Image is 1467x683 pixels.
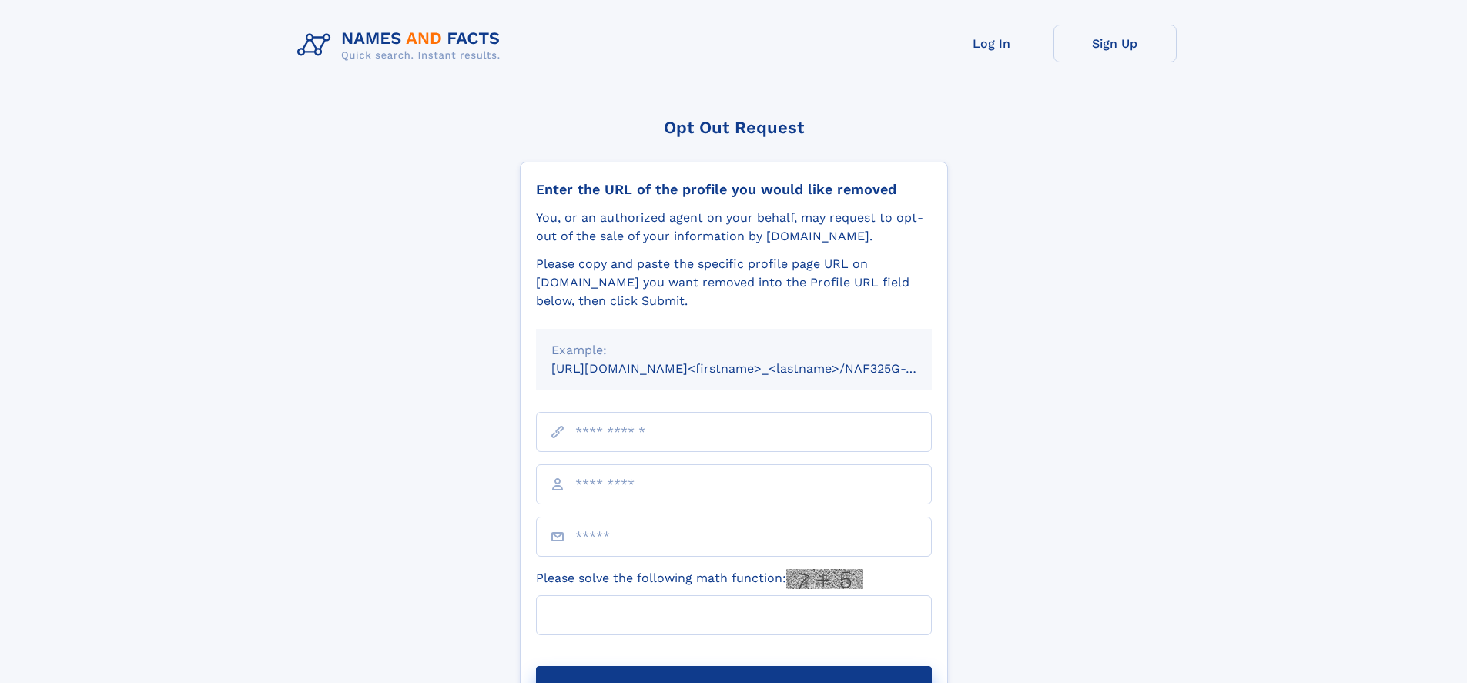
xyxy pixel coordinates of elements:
[551,361,961,376] small: [URL][DOMAIN_NAME]<firstname>_<lastname>/NAF325G-xxxxxxxx
[520,118,948,137] div: Opt Out Request
[536,181,932,198] div: Enter the URL of the profile you would like removed
[1053,25,1177,62] a: Sign Up
[536,255,932,310] div: Please copy and paste the specific profile page URL on [DOMAIN_NAME] you want removed into the Pr...
[536,209,932,246] div: You, or an authorized agent on your behalf, may request to opt-out of the sale of your informatio...
[536,569,863,589] label: Please solve the following math function:
[551,341,916,360] div: Example:
[930,25,1053,62] a: Log In
[291,25,513,66] img: Logo Names and Facts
